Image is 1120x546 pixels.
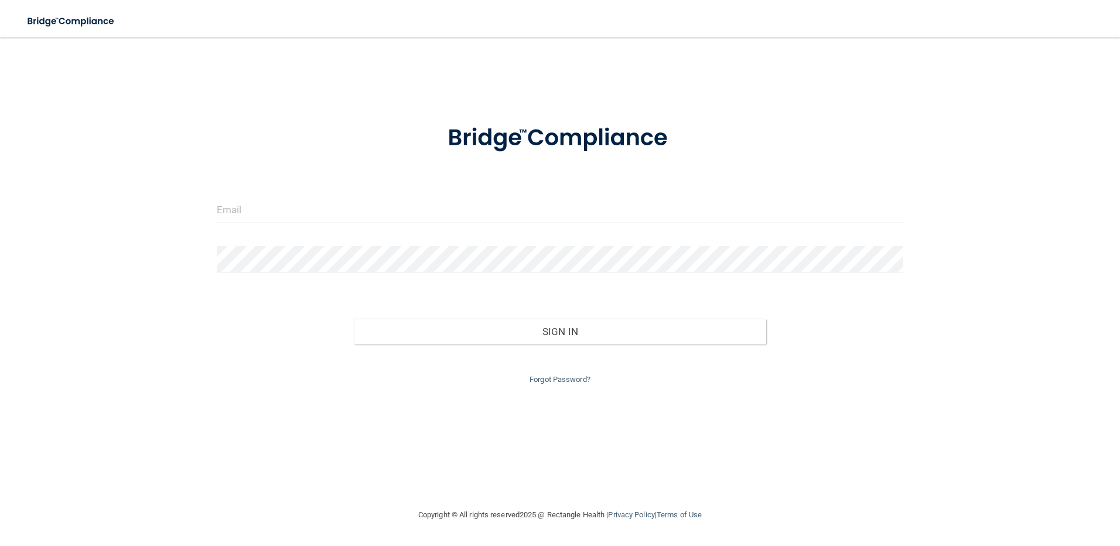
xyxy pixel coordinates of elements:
[608,510,654,519] a: Privacy Policy
[657,510,702,519] a: Terms of Use
[217,197,904,223] input: Email
[424,108,696,169] img: bridge_compliance_login_screen.278c3ca4.svg
[346,496,774,534] div: Copyright © All rights reserved 2025 @ Rectangle Health | |
[530,375,590,384] a: Forgot Password?
[354,319,766,344] button: Sign In
[18,9,125,33] img: bridge_compliance_login_screen.278c3ca4.svg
